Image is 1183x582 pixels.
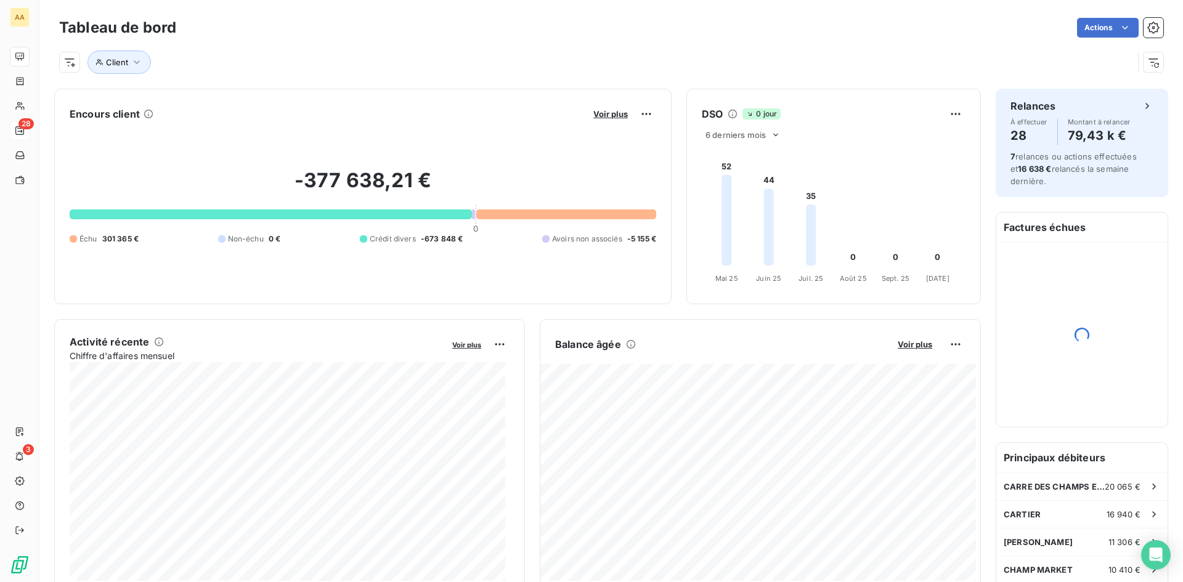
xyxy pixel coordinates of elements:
span: 301 365 € [102,233,139,245]
h6: Relances [1010,99,1055,113]
span: CHAMP MARKET [1004,565,1073,575]
tspan: Juil. 25 [799,274,823,283]
h4: 28 [1010,126,1047,145]
h6: DSO [702,107,723,121]
span: À effectuer [1010,118,1047,126]
h6: Balance âgée [555,337,621,352]
span: 0 [473,224,478,233]
tspan: Sept. 25 [882,274,909,283]
span: -673 848 € [421,233,463,245]
span: 20 065 € [1105,482,1140,491]
h6: Factures échues [996,212,1168,242]
span: 11 306 € [1108,537,1140,547]
h6: Activité récente [70,334,149,349]
button: Voir plus [449,339,485,350]
button: Voir plus [894,339,936,350]
h2: -377 638,21 € [70,168,656,205]
div: AA [10,7,30,27]
tspan: [DATE] [926,274,949,283]
span: Avoirs non associés [552,233,622,245]
span: relances ou actions effectuées et relancés la semaine dernière. [1010,152,1137,186]
span: Client [106,57,128,67]
span: 28 [18,118,34,129]
span: Chiffre d'affaires mensuel [70,349,444,362]
button: Voir plus [590,108,632,119]
span: 16 940 € [1107,509,1140,519]
button: Client [87,51,151,74]
span: 0 jour [742,108,781,119]
span: Crédit divers [370,233,416,245]
tspan: Juin 25 [756,274,781,283]
h6: Encours client [70,107,140,121]
span: 3 [23,444,34,455]
span: Voir plus [452,341,481,349]
div: Open Intercom Messenger [1141,540,1171,570]
span: CARRE DES CHAMPS ELYSEES [1004,482,1105,491]
span: 16 638 € [1018,164,1051,174]
span: CARTIER [1004,509,1041,519]
span: Voir plus [898,339,932,349]
span: 0 € [269,233,280,245]
span: Voir plus [593,109,628,119]
h3: Tableau de bord [59,17,176,39]
span: 10 410 € [1108,565,1140,575]
h6: Principaux débiteurs [996,443,1168,472]
img: Logo LeanPay [10,555,30,575]
span: Montant à relancer [1068,118,1131,126]
span: -5 155 € [627,233,656,245]
h4: 79,43 k € [1068,126,1131,145]
tspan: Mai 25 [715,274,738,283]
span: 6 derniers mois [705,130,766,140]
span: 7 [1010,152,1015,161]
span: Échu [79,233,97,245]
button: Actions [1077,18,1139,38]
span: [PERSON_NAME] [1004,537,1073,547]
span: Non-échu [228,233,264,245]
tspan: Août 25 [840,274,867,283]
